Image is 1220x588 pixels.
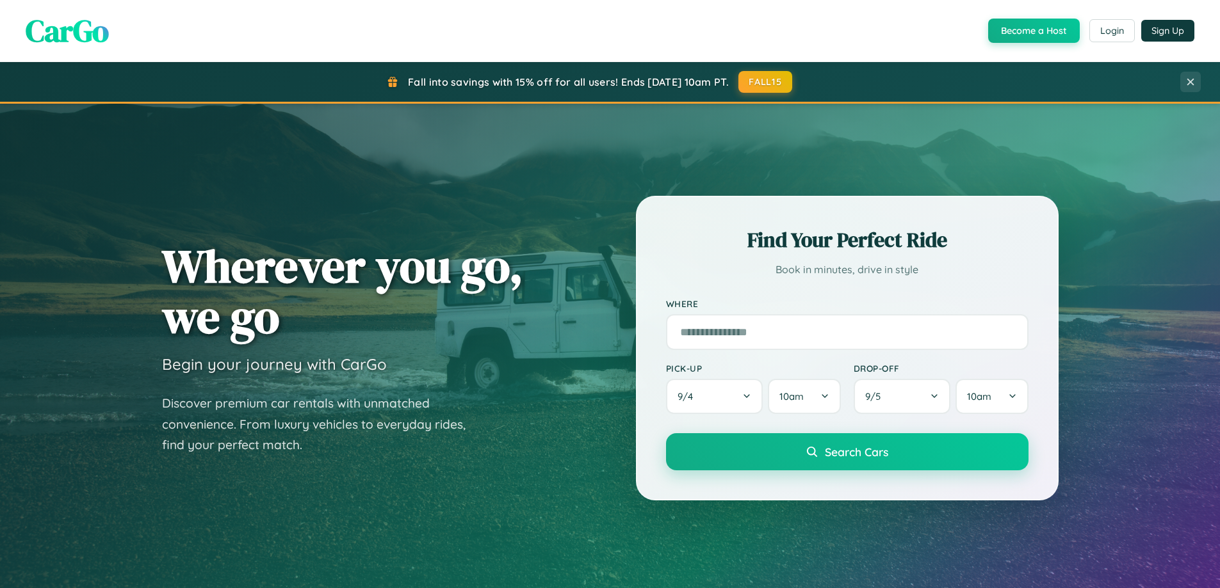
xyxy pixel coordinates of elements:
[779,390,804,402] span: 10am
[768,379,840,414] button: 10am
[666,260,1029,279] p: Book in minutes, drive in style
[825,445,888,459] span: Search Cars
[666,433,1029,470] button: Search Cars
[738,71,792,93] button: FALL15
[854,379,951,414] button: 9/5
[162,354,387,374] h3: Begin your journey with CarGo
[408,75,729,88] span: Fall into savings with 15% off for all users! Ends [DATE] 10am PT.
[666,298,1029,309] label: Where
[988,19,1080,43] button: Become a Host
[162,241,523,342] h1: Wherever you go, we go
[666,226,1029,254] h2: Find Your Perfect Ride
[1089,19,1135,42] button: Login
[854,363,1029,374] label: Drop-off
[967,390,991,402] span: 10am
[865,390,887,402] span: 9 / 5
[26,10,109,52] span: CarGo
[162,393,482,456] p: Discover premium car rentals with unmatched convenience. From luxury vehicles to everyday rides, ...
[678,390,699,402] span: 9 / 4
[666,363,841,374] label: Pick-up
[1141,20,1194,42] button: Sign Up
[956,379,1028,414] button: 10am
[666,379,763,414] button: 9/4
